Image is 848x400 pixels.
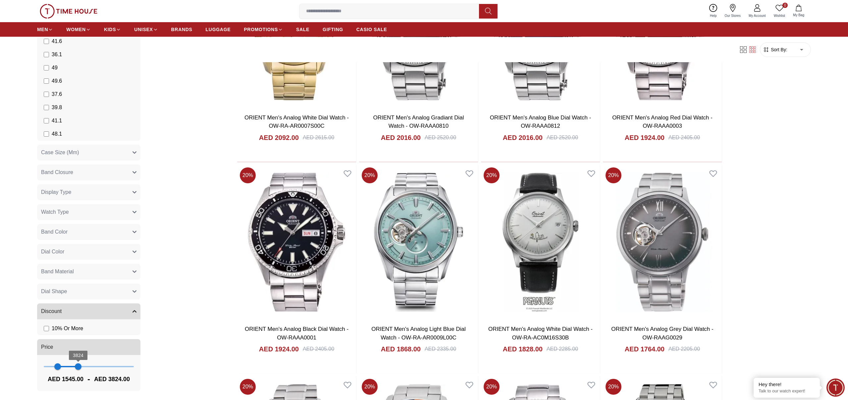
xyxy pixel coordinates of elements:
[244,23,283,35] a: PROMOTIONS
[37,244,140,260] button: Dial Color
[83,374,94,384] span: -
[37,184,140,200] button: Display Type
[746,13,768,18] span: My Account
[48,375,83,384] span: AED 1545.00
[721,3,745,20] a: Our Stores
[171,26,192,33] span: BRANDS
[66,23,91,35] a: WOMEN
[52,130,62,138] span: 48.1
[240,379,256,395] span: 20 %
[52,77,62,85] span: 49.6
[706,3,721,20] a: Help
[37,145,140,160] button: Case Size (Mm)
[41,307,62,315] span: Discount
[104,23,121,35] a: KIDS
[484,167,500,183] span: 20 %
[52,90,62,98] span: 37.6
[41,149,79,156] span: Case Size (Mm)
[296,26,309,33] span: SALE
[237,165,356,320] a: ORIENT Men's Analog Black Dial Watch - OW-RAAA0001
[606,379,621,395] span: 20 %
[66,26,86,33] span: WOMEN
[171,23,192,35] a: BRANDS
[722,13,743,18] span: Our Stores
[625,344,664,354] h4: AED 1764.00
[763,46,787,53] button: Sort By:
[770,3,789,20] a: 0Wishlist
[373,114,464,129] a: ORIENT Men's Analog Gradiant Dial Watch - OW-RAAA0810
[323,23,343,35] a: GIFTING
[356,26,387,33] span: CASIO SALE
[303,345,334,353] div: AED 2405.00
[668,134,700,142] div: AED 2405.00
[259,133,299,142] h4: AED 2092.00
[41,208,69,216] span: Watch Type
[381,133,421,142] h4: AED 2016.00
[603,165,722,320] img: ORIENT Men's Analog Grey Dial Watch - OW-RAAG0029
[362,167,378,183] span: 20 %
[73,353,83,358] span: 3824
[381,344,421,354] h4: AED 1868.00
[769,46,787,53] span: Sort By:
[52,104,62,111] span: 39.8
[37,26,48,33] span: MEN
[44,78,49,84] input: 49.6
[41,343,53,351] span: Price
[547,134,578,142] div: AED 2520.00
[40,4,97,19] img: ...
[41,288,67,295] span: Dial Shape
[356,23,387,35] a: CASIO SALE
[52,325,83,333] span: 10 % Or More
[44,92,49,97] input: 37.6
[371,326,466,341] a: ORIENT Men's Analog Light Blue Dial Watch - OW-RA-AR0009L00C
[359,165,478,320] img: ORIENT Men's Analog Light Blue Dial Watch - OW-RA-AR0009L00C
[37,164,140,180] button: Band Closure
[37,284,140,299] button: Dial Shape
[52,117,62,125] span: 41.1
[44,39,49,44] input: 41.6
[52,37,62,45] span: 41.6
[296,23,309,35] a: SALE
[44,131,49,137] input: 48.1
[611,326,713,341] a: ORIENT Men's Analog Grey Dial Watch - OW-RAAG0029
[790,13,807,18] span: My Bag
[244,26,278,33] span: PROMOTIONS
[490,114,591,129] a: ORIENT Men's Analog Blue Dial Watch - OW-RAAA0812
[52,64,58,72] span: 49
[503,344,543,354] h4: AED 1828.00
[37,303,140,319] button: Discount
[37,204,140,220] button: Watch Type
[44,326,49,331] input: 10% Or More
[503,133,543,142] h4: AED 2016.00
[782,3,788,8] span: 0
[425,345,456,353] div: AED 2335.00
[37,264,140,280] button: Band Material
[259,344,299,354] h4: AED 1924.00
[41,248,64,256] span: Dial Color
[240,167,256,183] span: 20 %
[206,26,231,33] span: LUGGAGE
[488,326,593,341] a: ORIENT Men's Analog White Dial Watch - OW-RA-AC0M16S30B
[134,26,153,33] span: UNISEX
[481,165,600,320] img: ORIENT Men's Analog White Dial Watch - OW-RA-AC0M16S30B
[37,339,140,355] button: Price
[484,379,500,395] span: 20 %
[37,23,53,35] a: MEN
[759,381,815,388] div: Hey there!
[41,188,71,196] span: Display Type
[668,345,700,353] div: AED 2205.00
[41,228,68,236] span: Band Color
[41,268,74,276] span: Band Material
[44,118,49,123] input: 41.1
[94,375,130,384] span: AED 3824.00
[134,23,158,35] a: UNISEX
[245,326,348,341] a: ORIENT Men's Analog Black Dial Watch - OW-RAAA0001
[759,388,815,394] p: Talk to our watch expert!
[547,345,578,353] div: AED 2285.00
[323,26,343,33] span: GIFTING
[707,13,719,18] span: Help
[206,23,231,35] a: LUGGAGE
